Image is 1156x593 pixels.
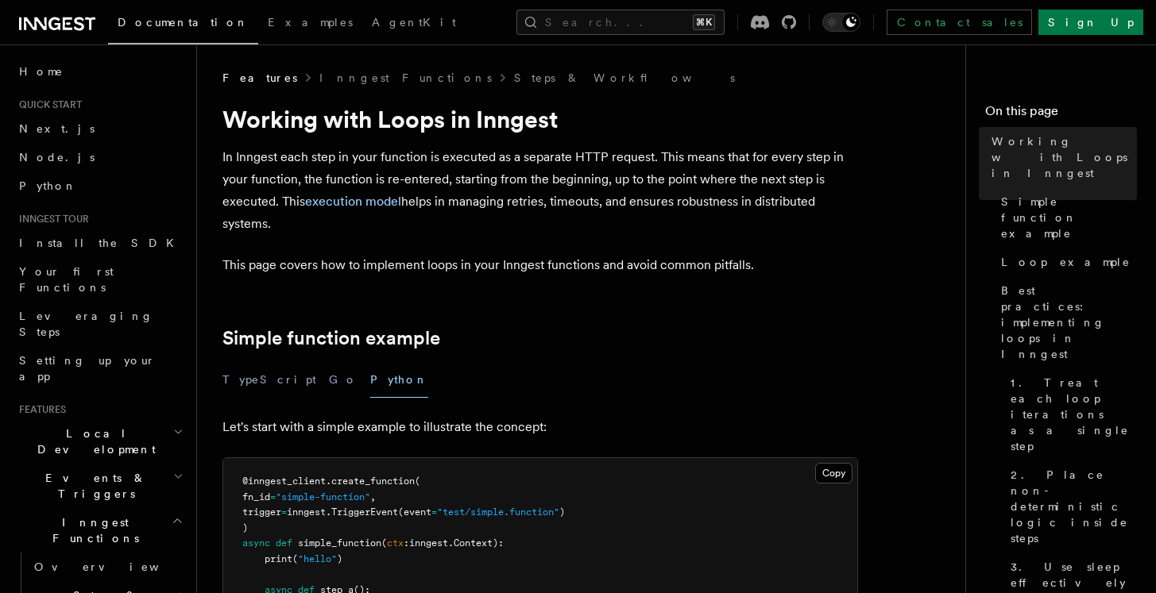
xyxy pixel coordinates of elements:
a: Inngest Functions [319,70,492,86]
h4: On this page [985,102,1137,127]
p: Let's start with a simple example to illustrate the concept: [222,416,858,438]
span: ( [381,537,387,549]
a: Loop example [995,248,1137,276]
span: Python [19,179,77,192]
button: Python [370,362,428,398]
span: async [242,537,270,549]
a: Simple function example [222,327,440,349]
a: Best practices: implementing loops in Inngest [995,276,1137,368]
p: In Inngest each step in your function is executed as a separate HTTP request. This means that for... [222,146,858,235]
a: Your first Functions [13,257,187,302]
button: Inngest Functions [13,508,187,553]
span: . [448,537,454,549]
span: 1. Treat each loop iterations as a single step [1011,375,1137,454]
span: inngest [409,537,448,549]
button: TypeScript [222,362,316,398]
a: Examples [258,5,362,43]
button: Events & Triggers [13,464,187,508]
span: Documentation [118,16,249,29]
span: "test/simple.function" [437,506,559,518]
a: Working with Loops in Inngest [985,127,1137,187]
span: Context): [454,537,504,549]
span: Setting up your app [19,354,156,383]
a: Node.js [13,143,187,171]
span: Node.js [19,151,95,164]
span: 3. Use sleep effectively [1011,559,1137,591]
span: ( [292,553,298,564]
span: : [404,537,409,549]
span: create_function [331,476,415,487]
a: 1. Treat each loop iterations as a single step [1004,368,1137,460]
a: Home [13,57,187,86]
span: Examples [268,16,353,29]
a: Contact sales [887,10,1032,35]
a: Next.js [13,114,187,143]
span: "simple-function" [276,491,370,503]
span: Quick start [13,98,82,111]
span: simple_function [298,537,381,549]
a: Python [13,171,187,200]
a: Setting up your app [13,346,187,391]
span: print [265,553,292,564]
span: = [431,506,437,518]
span: AgentKit [372,16,456,29]
button: Copy [815,463,853,483]
span: 2. Place non-deterministic logic inside steps [1011,467,1137,546]
span: Working with Loops in Inngest [992,133,1137,181]
a: 2. Place non-deterministic logic inside steps [1004,460,1137,553]
a: Steps & Workflows [514,70,735,86]
h1: Working with Loops in Inngest [222,105,858,133]
span: , [370,491,376,503]
span: ) [337,553,342,564]
a: AgentKit [362,5,466,43]
span: "hello" [298,553,337,564]
span: Features [13,403,66,416]
span: = [281,506,287,518]
a: Simple function example [995,187,1137,248]
span: @inngest_client [242,476,326,487]
span: ctx [387,537,404,549]
span: Overview [34,560,198,573]
a: Overview [28,553,187,581]
a: execution model [305,194,401,209]
span: Loop example [1001,254,1131,270]
span: trigger [242,506,281,518]
button: Go [329,362,358,398]
span: Events & Triggers [13,470,173,502]
button: Toggle dark mode [822,13,860,32]
span: Leveraging Steps [19,310,153,338]
span: fn_id [242,491,270,503]
span: Inngest tour [13,213,89,225]
button: Local Development [13,419,187,464]
span: TriggerEvent [331,506,398,518]
span: . [326,476,331,487]
span: (event [398,506,431,518]
span: Next.js [19,122,95,135]
a: Install the SDK [13,229,187,257]
a: Documentation [108,5,258,44]
span: ) [242,522,248,533]
span: Features [222,70,297,86]
span: Inngest Functions [13,514,172,546]
span: inngest. [287,506,331,518]
a: Leveraging Steps [13,302,187,346]
span: Your first Functions [19,265,114,294]
span: = [270,491,276,503]
span: ) [559,506,565,518]
span: ( [415,476,420,487]
span: Home [19,64,64,79]
span: Best practices: implementing loops in Inngest [1001,283,1137,362]
span: def [276,537,292,549]
span: Simple function example [1001,194,1137,241]
kbd: ⌘K [693,14,715,30]
p: This page covers how to implement loops in your Inngest functions and avoid common pitfalls. [222,254,858,276]
button: Search...⌘K [516,10,725,35]
span: Install the SDK [19,237,184,249]
a: Sign Up [1038,10,1143,35]
span: Local Development [13,425,173,457]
